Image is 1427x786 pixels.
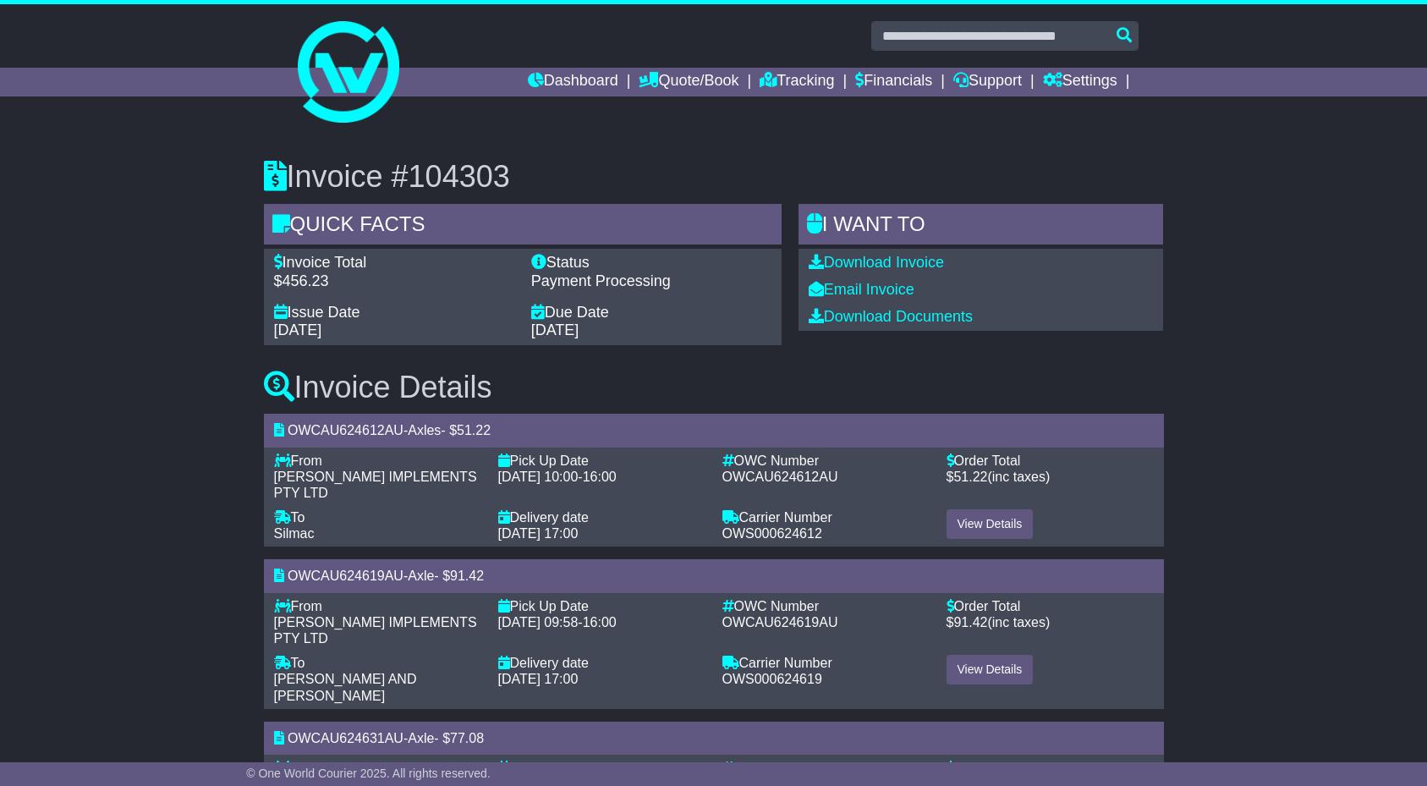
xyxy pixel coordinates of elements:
a: Download Invoice [809,254,944,271]
span: OWCAU624619AU [722,615,838,629]
a: Financials [855,68,932,96]
h3: Invoice #104303 [264,160,1164,194]
div: $ (inc taxes) [947,614,1154,630]
span: [DATE] 10:00 [498,470,579,484]
div: Status [531,254,771,272]
div: Carrier Number [722,655,930,671]
span: [DATE] 17:00 [498,526,579,541]
div: From [274,760,481,776]
div: OWC Number [722,598,930,614]
div: - [498,469,705,485]
span: OWCAU624612AU [288,423,403,437]
span: 51.22 [953,470,987,484]
span: 91.42 [450,569,484,583]
div: Carrier Number [722,509,930,525]
div: Pick Up Date [498,598,705,614]
div: Order Total [947,760,1154,776]
span: 91.42 [953,615,987,629]
div: OWC Number [722,453,930,469]
a: Download Documents [809,308,973,325]
span: 16:00 [583,615,617,629]
div: [DATE] [274,322,514,340]
span: OWCAU624612AU [722,470,838,484]
div: To [274,655,481,671]
div: From [274,598,481,614]
div: $ (inc taxes) [947,469,1154,485]
span: Axle [408,569,434,583]
a: Email Invoice [809,281,914,298]
div: Pick Up Date [498,760,705,776]
div: OWC Number [722,760,930,776]
span: Silmac [274,526,315,541]
div: Delivery date [498,655,705,671]
div: [DATE] [531,322,771,340]
a: View Details [947,655,1034,684]
span: OWS000624619 [722,672,822,686]
span: Axle [408,731,434,745]
span: OWS000624612 [722,526,822,541]
span: © One World Courier 2025. All rights reserved. [246,767,491,780]
a: Quote/Book [639,68,738,96]
div: - - $ [264,414,1164,447]
span: Axles [408,423,441,437]
div: I WANT to [799,204,1164,250]
div: Due Date [531,304,771,322]
div: $456.23 [274,272,514,291]
span: OWCAU624619AU [288,569,403,583]
a: Dashboard [528,68,618,96]
h3: Invoice Details [264,371,1164,404]
a: Tracking [760,68,834,96]
span: [DATE] 17:00 [498,672,579,686]
span: 51.22 [457,423,491,437]
span: OWCAU624631AU [288,731,403,745]
span: [PERSON_NAME] IMPLEMENTS PTY LTD [274,615,477,646]
div: Order Total [947,598,1154,614]
span: 77.08 [450,731,484,745]
div: Issue Date [274,304,514,322]
div: To [274,509,481,525]
div: Delivery date [498,509,705,525]
a: Support [953,68,1022,96]
div: - [498,614,705,630]
span: [PERSON_NAME] AND [PERSON_NAME] [274,672,417,702]
span: [DATE] 09:58 [498,615,579,629]
div: Order Total [947,453,1154,469]
div: Payment Processing [531,272,771,291]
div: Pick Up Date [498,453,705,469]
div: Invoice Total [274,254,514,272]
div: Quick Facts [264,204,782,250]
span: 16:00 [583,470,617,484]
div: - - $ [264,722,1164,755]
div: - - $ [264,559,1164,592]
a: View Details [947,509,1034,539]
span: [PERSON_NAME] IMPLEMENTS PTY LTD [274,470,477,500]
div: From [274,453,481,469]
a: Settings [1043,68,1117,96]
